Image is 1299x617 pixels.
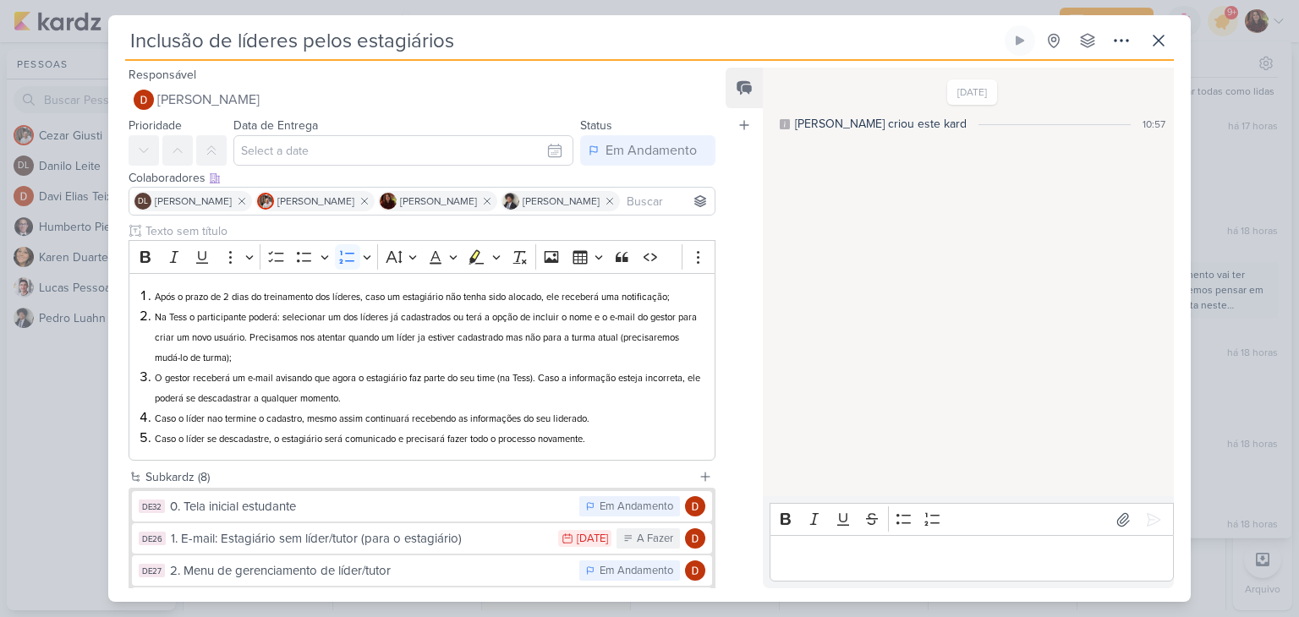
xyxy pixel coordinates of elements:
[400,194,477,209] span: [PERSON_NAME]
[277,194,354,209] span: [PERSON_NAME]
[125,25,1001,56] input: Kard Sem Título
[770,503,1174,536] div: Editor toolbar
[129,273,715,461] div: Editor editing area: main
[157,90,260,110] span: [PERSON_NAME]
[580,118,612,133] label: Status
[129,68,196,82] label: Responsável
[139,564,165,577] div: DE27
[129,169,715,187] div: Colaboradores
[600,563,673,580] div: Em Andamento
[606,140,697,161] div: Em Andamento
[134,90,154,110] img: Davi Elias Teixeira
[155,292,670,303] span: Após o prazo de 2 dias do treinamento dos líderes, caso um estagiário não tenha sido alocado, ele...
[685,560,705,581] img: Davi Elias Teixeira
[129,85,715,115] button: [PERSON_NAME]
[233,135,573,166] input: Select a date
[139,500,165,513] div: DE32
[170,497,571,516] div: 0. Tela inicial estudante
[129,240,715,273] div: Editor toolbar
[502,193,519,210] img: Pedro Luahn Simões
[580,135,715,166] button: Em Andamento
[171,529,550,549] div: 1. E-mail: Estagiário sem líder/tutor (para o estagiário)
[795,115,967,133] div: [PERSON_NAME] criou este kard
[134,193,151,210] div: Danilo Leite
[155,312,697,363] span: Na Tess o participante poderá: selecionar um dos líderes já cadastrados ou terá a opção de inclui...
[685,528,705,549] img: Davi Elias Teixeira
[170,561,571,581] div: 2. Menu de gerenciamento de líder/tutor
[145,468,692,486] div: Subkardz (8)
[257,193,274,210] img: Cezar Giusti
[155,413,589,424] span: Caso o líder nao termine o cadastro, mesmo assim continuará recebendo as informações do seu lider...
[600,499,673,516] div: Em Andamento
[132,555,712,586] button: DE27 2. Menu de gerenciamento de líder/tutor Em Andamento
[155,194,232,209] span: [PERSON_NAME]
[132,491,712,521] button: DE32 0. Tela inicial estudante Em Andamento
[623,191,711,211] input: Buscar
[139,532,166,545] div: DE26
[637,531,673,548] div: A Fazer
[1143,117,1165,132] div: 10:57
[142,222,715,240] input: Texto sem título
[132,523,712,554] button: DE26 1. E-mail: Estagiário sem líder/tutor (para o estagiário) [DATE] A Fazer
[155,373,700,404] span: O gestor receberá um e-mail avisando que agora o estagiário faz parte do seu time (na Tess). Caso...
[233,118,318,133] label: Data de Entrega
[1013,34,1027,47] div: Ligar relógio
[380,193,397,210] img: Jaqueline Molina
[577,533,608,544] div: [DATE]
[523,194,600,209] span: [PERSON_NAME]
[685,496,705,516] img: Davi Elias Teixeira
[770,535,1174,582] div: Editor editing area: main
[155,434,585,445] span: Caso o líder se descadastre, o estagiário será comunicado e precisará fazer todo o processo novam...
[138,198,148,206] p: DL
[129,118,182,133] label: Prioridade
